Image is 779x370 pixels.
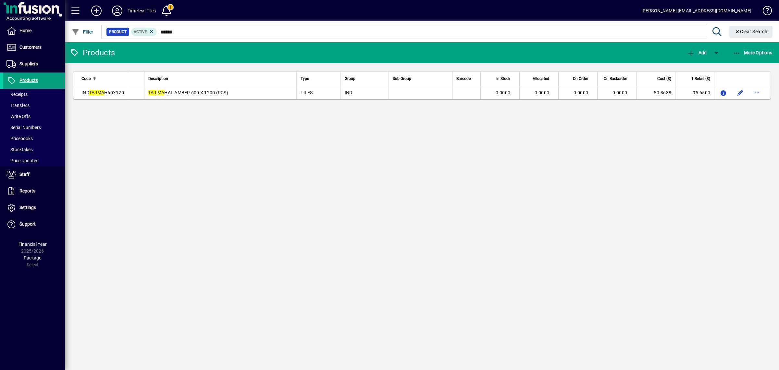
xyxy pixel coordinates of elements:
[574,90,588,95] span: 0.0000
[6,158,38,163] span: Price Updates
[6,103,30,108] span: Transfers
[758,1,771,22] a: Knowledge Base
[6,114,31,119] span: Write Offs
[148,75,168,82] span: Description
[3,183,65,199] a: Reports
[148,90,156,95] em: TAJ
[109,29,127,35] span: Product
[691,75,710,82] span: 1.Retail ($)
[128,6,156,16] div: Timeless Tiles
[3,89,65,100] a: Receipts
[301,75,336,82] div: Type
[731,47,774,59] button: More Options
[456,75,471,82] span: Barcode
[636,86,675,99] td: 50.3638
[19,188,35,193] span: Reports
[345,90,352,95] span: IND
[70,26,95,38] button: Filter
[641,6,751,16] div: [PERSON_NAME] [EMAIL_ADDRESS][DOMAIN_NAME]
[3,122,65,133] a: Serial Numbers
[3,155,65,166] a: Price Updates
[3,144,65,155] a: Stocktakes
[19,28,31,33] span: Home
[19,205,36,210] span: Settings
[6,147,33,152] span: Stocktakes
[97,90,105,95] em: MA
[601,75,633,82] div: On Backorder
[729,26,773,38] button: Clear
[107,5,128,17] button: Profile
[3,39,65,56] a: Customers
[3,23,65,39] a: Home
[19,78,38,83] span: Products
[86,5,107,17] button: Add
[3,100,65,111] a: Transfers
[6,136,33,141] span: Pricebooks
[6,92,28,97] span: Receipts
[134,30,147,34] span: Active
[81,90,124,95] span: IND H60X120
[393,75,411,82] span: Sub Group
[393,75,448,82] div: Sub Group
[604,75,627,82] span: On Backorder
[496,90,511,95] span: 0.0000
[733,50,773,55] span: More Options
[148,90,228,95] span: HAL AMBER 600 X 1200 (PCS)
[3,200,65,216] a: Settings
[345,75,385,82] div: Group
[686,47,708,59] button: Add
[735,29,768,34] span: Clear Search
[19,242,47,247] span: Financial Year
[657,75,671,82] span: Cost ($)
[131,28,157,36] mat-chip: Activation Status: Active
[19,221,36,227] span: Support
[573,75,588,82] span: On Order
[24,255,41,260] span: Package
[675,86,714,99] td: 95.6500
[3,216,65,232] a: Support
[3,111,65,122] a: Write Offs
[157,90,165,95] em: MA
[3,166,65,183] a: Staff
[535,90,550,95] span: 0.0000
[19,61,38,66] span: Suppliers
[70,47,115,58] div: Products
[3,133,65,144] a: Pricebooks
[563,75,594,82] div: On Order
[81,75,91,82] span: Code
[524,75,555,82] div: Allocated
[81,75,124,82] div: Code
[72,29,93,34] span: Filter
[301,90,313,95] span: TILES
[148,75,293,82] div: Description
[19,45,42,50] span: Customers
[3,56,65,72] a: Suppliers
[485,75,516,82] div: In Stock
[6,125,41,130] span: Serial Numbers
[687,50,707,55] span: Add
[301,75,309,82] span: Type
[345,75,355,82] span: Group
[496,75,510,82] span: In Stock
[19,172,30,177] span: Staff
[533,75,549,82] span: Allocated
[735,87,746,98] button: Edit
[456,75,476,82] div: Barcode
[89,90,97,95] em: TAJ
[752,87,762,98] button: More options
[612,90,627,95] span: 0.0000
